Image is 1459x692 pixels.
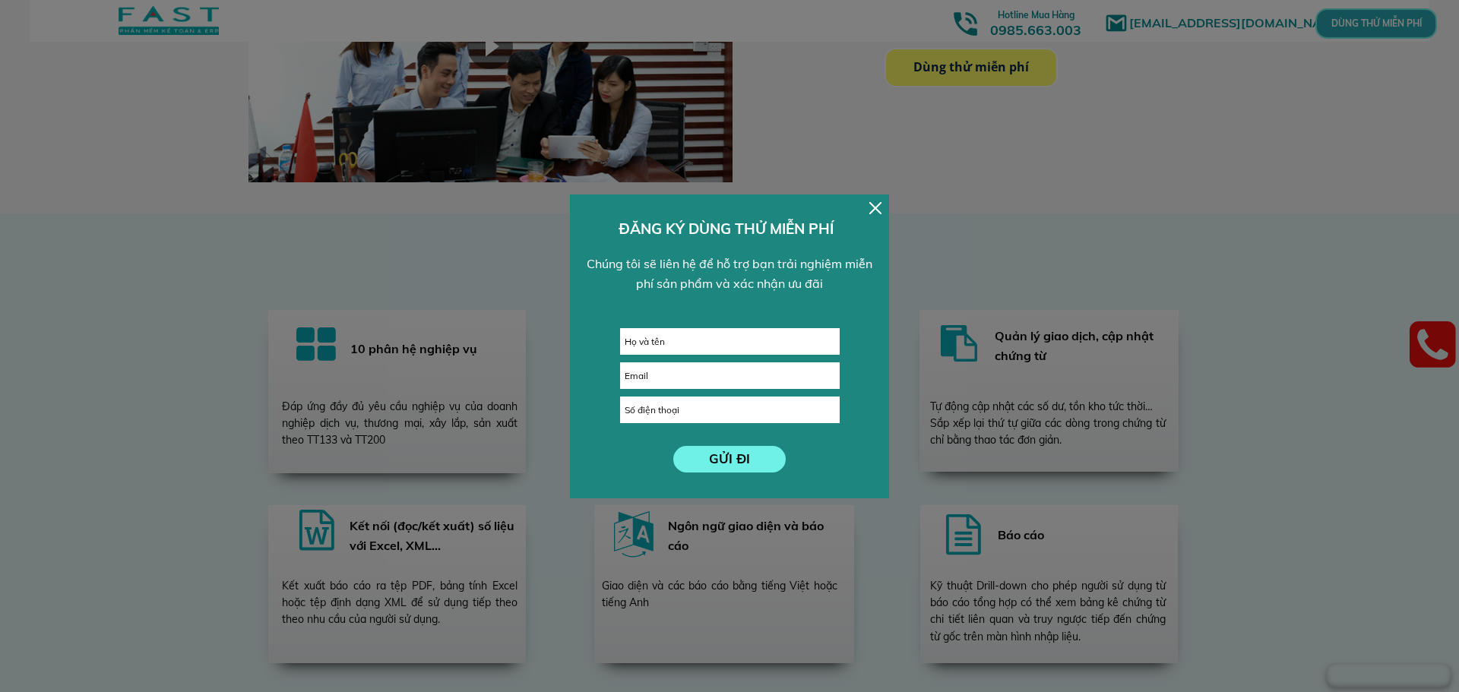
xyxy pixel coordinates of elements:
h3: ĐĂNG KÝ DÙNG THỬ MIỄN PHÍ [619,217,841,240]
input: Email [621,363,839,388]
input: Số điện thoại [621,397,839,422]
p: GỬI ĐI [673,446,786,472]
input: Họ và tên [621,329,839,354]
div: Chúng tôi sẽ liên hệ để hỗ trợ bạn trải nghiệm miễn phí sản phẩm và xác nhận ưu đãi [580,254,880,293]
